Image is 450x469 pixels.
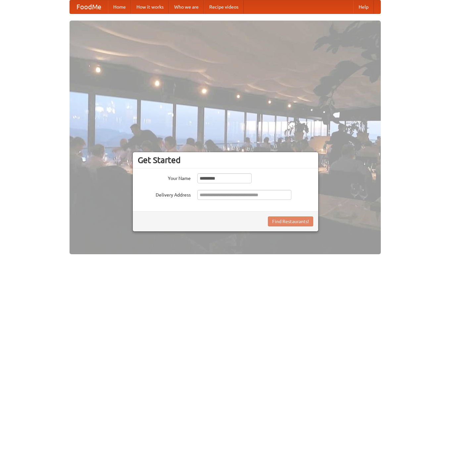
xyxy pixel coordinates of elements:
[204,0,244,14] a: Recipe videos
[70,0,108,14] a: FoodMe
[131,0,169,14] a: How it works
[169,0,204,14] a: Who we are
[138,190,191,198] label: Delivery Address
[138,155,313,165] h3: Get Started
[138,173,191,182] label: Your Name
[108,0,131,14] a: Home
[268,216,313,226] button: Find Restaurants!
[353,0,374,14] a: Help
